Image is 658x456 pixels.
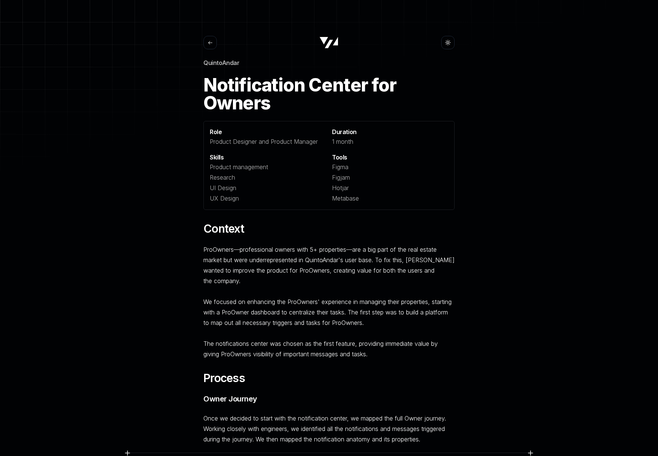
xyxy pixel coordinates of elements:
p: Figma [332,162,448,172]
p: 1 month [332,136,448,147]
p: UI Design [210,183,326,193]
h5: Skills [210,153,326,162]
h5: Duration [332,127,448,136]
p: Research [210,172,326,183]
h5: QuintoAndar [203,58,455,67]
p: Figjam [332,172,448,183]
h2: Process [203,368,455,385]
h1: Notification Center for Owners [203,76,455,112]
p: UX Design [210,193,326,204]
h2: Context [203,219,455,235]
h5: Tools [332,153,448,162]
p: Once we decided to start with the notification center, we mapped the full Owner journey. Working ... [203,413,455,444]
p: Hotjar [332,183,448,193]
h5: Role [210,127,326,136]
p: Product management [210,162,326,172]
p: Product Designer and Product Manager [210,136,326,147]
button: Go to home [320,36,338,49]
h4: Owner Journey [203,394,455,404]
p: ProOwners—professional owners with 5+ properties—are a big part of the real estate market but wer... [203,244,455,359]
p: Metabase [332,193,448,204]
